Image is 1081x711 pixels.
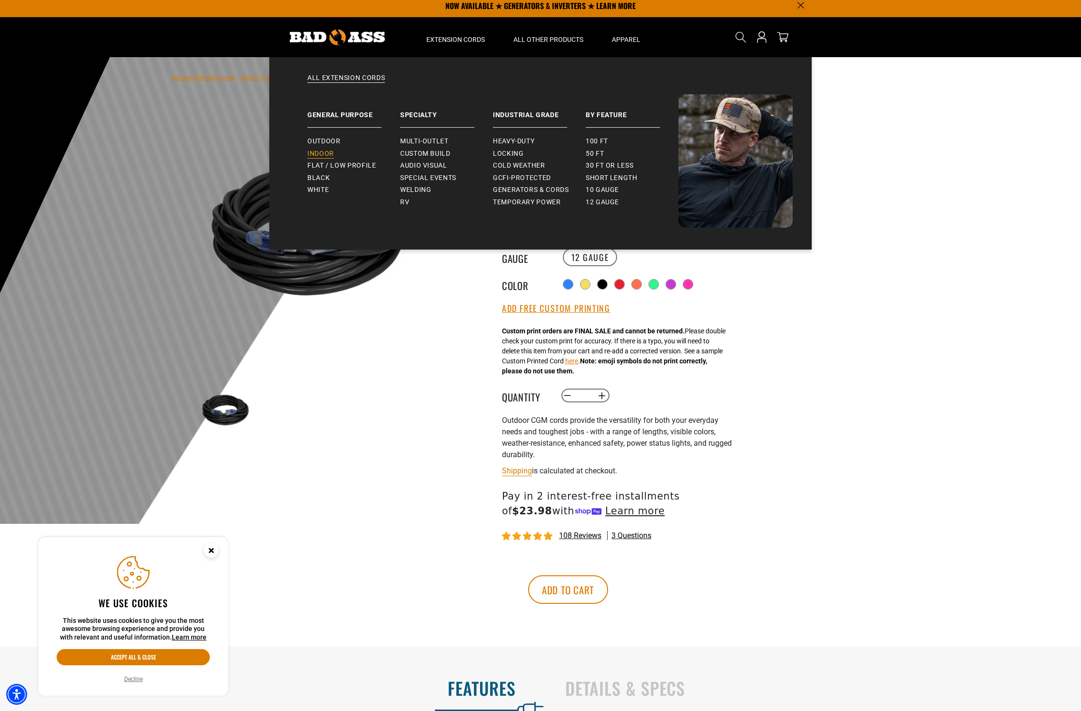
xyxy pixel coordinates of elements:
[493,198,561,207] span: Temporary Power
[171,71,432,83] nav: breadcrumbs
[194,537,228,567] button: Close this option
[775,31,790,43] a: cart
[241,74,292,81] a: Return to Collection
[38,537,228,696] aside: Cookie Consent
[513,35,583,44] span: All Other Products
[565,356,578,366] button: here
[412,17,499,57] summary: Extension Cords
[57,597,210,609] h2: We use cookies
[493,135,586,148] a: Heavy-Duty
[586,198,619,207] span: 12 gauge
[502,466,532,475] a: Shipping
[171,74,236,81] a: Bad Ass Extension Cords
[400,198,409,207] span: RV
[493,150,523,158] span: Locking
[493,172,586,184] a: GCFI-Protected
[307,94,400,128] a: General Purpose
[559,531,601,540] span: 108 reviews
[290,30,385,45] img: Bad Ass Extension Cords
[612,35,640,44] span: Apparel
[121,674,146,684] button: Decline
[586,196,678,209] a: 12 gauge
[400,172,493,184] a: Special Events
[493,137,534,146] span: Heavy-Duty
[493,184,586,196] a: Generators & Cords
[678,94,793,228] img: Bad Ass Extension Cords
[400,161,447,170] span: Audio Visual
[528,575,608,604] button: Add to cart
[598,17,655,57] summary: Apparel
[493,161,545,170] span: Cold Weather
[586,137,608,146] span: 100 ft
[400,174,456,182] span: Special Events
[307,172,400,184] a: Black
[502,251,550,263] legend: Gauge
[586,184,678,196] a: 10 gauge
[502,327,685,335] strong: Custom print orders are FINAL SALE and cannot be returned.
[400,150,451,158] span: Custom Build
[400,160,493,172] a: Audio Visual
[307,135,400,148] a: Outdoor
[307,150,334,158] span: Indoor
[493,174,551,182] span: GCFI-Protected
[586,172,678,184] a: Short Length
[400,148,493,160] a: Custom Build
[754,17,769,57] a: Open this option
[502,326,726,376] div: Please double check your custom print for accuracy. If there is a typo, you will need to delete t...
[502,464,735,477] div: is calculated at checkout.
[426,35,485,44] span: Extension Cords
[493,148,586,160] a: Locking
[586,174,638,182] span: Short Length
[400,196,493,209] a: RV
[237,74,239,81] span: ›
[586,161,633,170] span: 30 ft or less
[493,160,586,172] a: Cold Weather
[586,150,604,158] span: 50 ft
[493,94,586,128] a: Industrial Grade
[307,161,376,170] span: Flat / Low Profile
[493,186,569,194] span: Generators & Cords
[502,278,550,290] legend: Color
[307,186,329,194] span: White
[400,184,493,196] a: Welding
[199,383,255,439] img: Black
[57,649,210,665] button: Accept all & close
[502,303,610,314] button: Add Free Custom Printing
[565,678,1061,698] h2: Details & Specs
[586,160,678,172] a: 30 ft or less
[20,678,516,698] h2: Features
[499,17,598,57] summary: All Other Products
[502,416,732,459] span: Outdoor CGM cords provide the versatility for both your everyday needs and toughest jobs - with a...
[307,148,400,160] a: Indoor
[400,137,449,146] span: Multi-Outlet
[307,137,340,146] span: Outdoor
[493,196,586,209] a: Temporary Power
[307,174,330,182] span: Black
[586,94,678,128] a: By Feature
[733,30,748,45] summary: Search
[288,73,793,94] a: All Extension Cords
[307,184,400,196] a: White
[57,617,210,642] p: This website uses cookies to give you the most awesome browsing experience and provide you with r...
[502,390,550,402] label: Quantity
[307,160,400,172] a: Flat / Low Profile
[502,532,554,541] span: 4.81 stars
[563,248,618,266] label: 12 Gauge
[400,94,493,128] a: Specialty
[586,135,678,148] a: 100 ft
[502,357,707,375] strong: Note: emoji symbols do not print correctly, please do not use them.
[586,186,619,194] span: 10 gauge
[172,633,206,641] a: This website uses cookies to give you the most awesome browsing experience and provide you with r...
[6,684,27,705] div: Accessibility Menu
[400,186,431,194] span: Welding
[400,135,493,148] a: Multi-Outlet
[586,148,678,160] a: 50 ft
[611,531,651,541] span: 3 questions
[199,121,429,351] img: Black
